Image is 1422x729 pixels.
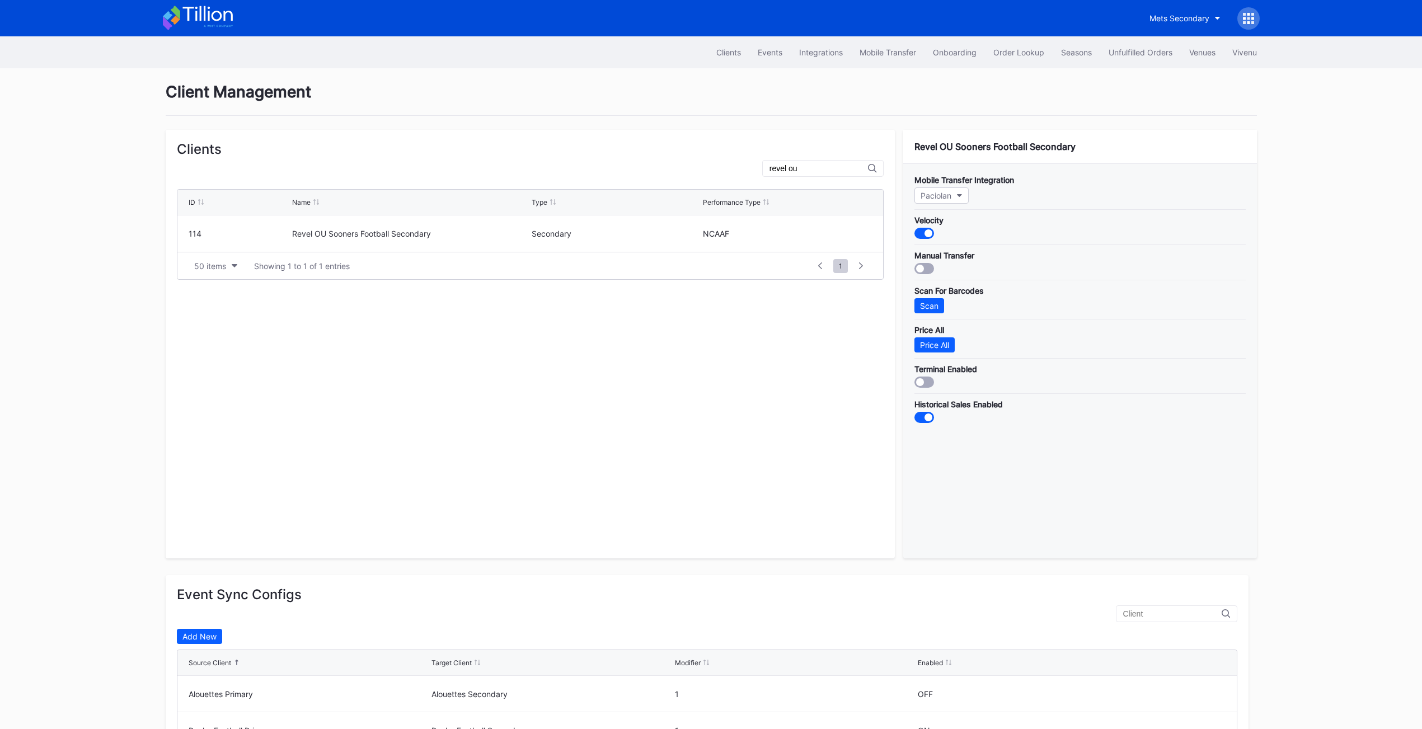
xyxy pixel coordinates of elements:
[532,229,701,238] div: Secondary
[985,42,1053,63] button: Order Lookup
[914,399,1246,409] div: Historical Sales Enabled
[292,229,528,238] div: Revel OU Sooners Football Secondary
[749,42,791,63] button: Events
[914,251,1246,260] div: Manual Transfer
[758,48,782,57] div: Events
[914,141,1246,152] div: Revel OU Sooners Football Secondary
[914,175,1246,185] div: Mobile Transfer Integration
[914,337,955,352] button: Price All
[914,364,1246,374] div: Terminal Enabled
[914,215,1246,225] div: Velocity
[769,164,868,173] input: Client
[918,689,933,699] div: OFF
[716,48,741,57] div: Clients
[1100,42,1181,63] button: Unfulfilled Orders
[918,659,943,667] div: Enabled
[189,229,290,238] div: 114
[177,629,222,644] button: Add New
[1123,609,1222,618] input: Client
[1109,48,1172,57] div: Unfulfilled Orders
[1141,8,1229,29] button: Mets Secondary
[675,659,701,667] div: Modifier
[921,191,951,200] div: Paciolan
[431,659,472,667] div: Target Client
[914,325,1246,335] div: Price All
[1189,48,1215,57] div: Venues
[189,659,231,667] div: Source Client
[1061,48,1092,57] div: Seasons
[914,187,969,204] button: Paciolan
[860,48,916,57] div: Mobile Transfer
[1181,42,1224,63] button: Venues
[177,141,884,157] div: Clients
[189,689,429,699] div: Alouettes Primary
[851,42,924,63] button: Mobile Transfer
[914,286,1246,295] div: Scan For Barcodes
[292,198,311,206] div: Name
[799,48,843,57] div: Integrations
[924,42,985,63] button: Onboarding
[833,259,848,273] span: 1
[194,261,226,271] div: 50 items
[708,42,749,63] button: Clients
[532,198,547,206] div: Type
[933,48,977,57] div: Onboarding
[189,198,195,206] div: ID
[431,689,672,699] div: Alouettes Secondary
[189,258,243,274] button: 50 items
[1053,42,1100,63] button: Seasons
[166,82,1257,116] div: Client Management
[920,340,949,350] div: Price All
[254,261,350,271] div: Showing 1 to 1 of 1 entries
[703,198,761,206] div: Performance Type
[914,298,944,313] button: Scan
[703,229,872,238] div: NCAAF
[993,48,1044,57] div: Order Lookup
[791,42,851,63] button: Integrations
[920,301,938,311] div: Scan
[675,689,916,699] div: 1
[177,586,1237,603] div: Event Sync Configs
[1224,42,1265,63] button: Vivenu
[1232,48,1257,57] div: Vivenu
[182,632,217,641] div: Add New
[1149,13,1209,23] div: Mets Secondary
